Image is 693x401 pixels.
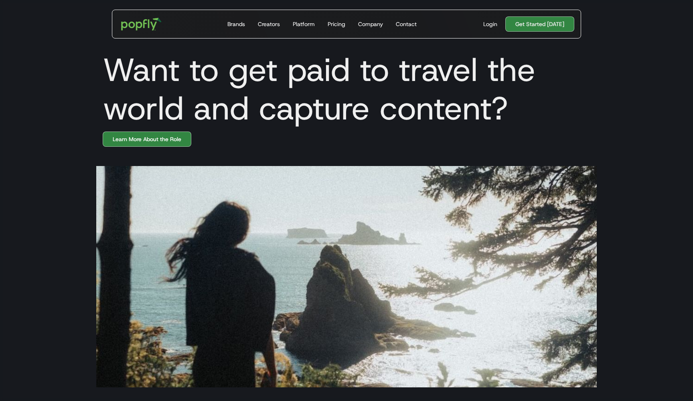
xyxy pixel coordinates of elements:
[483,20,497,28] div: Login
[115,12,167,36] a: home
[293,20,315,28] div: Platform
[358,20,383,28] div: Company
[227,20,245,28] div: Brands
[328,20,345,28] div: Pricing
[96,51,597,128] h1: Want to get paid to travel the world and capture content?
[396,20,417,28] div: Contact
[505,16,574,32] a: Get Started [DATE]
[355,10,386,38] a: Company
[393,10,420,38] a: Contact
[290,10,318,38] a: Platform
[103,132,191,147] a: Learn More About the Role
[324,10,349,38] a: Pricing
[480,20,500,28] a: Login
[224,10,248,38] a: Brands
[255,10,283,38] a: Creators
[258,20,280,28] div: Creators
